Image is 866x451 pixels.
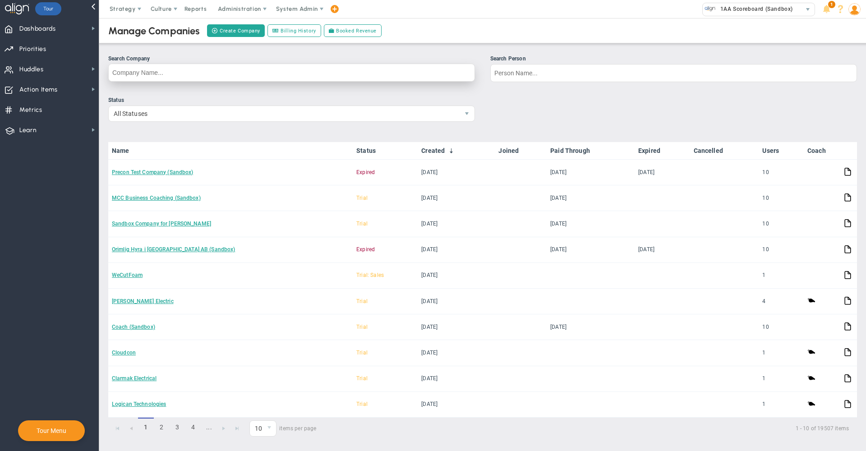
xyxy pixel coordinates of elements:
[848,3,861,15] img: 48978.Person.photo
[498,147,543,154] a: Joined
[418,237,495,263] td: [DATE]
[108,25,200,37] div: Manage Companies
[807,147,836,154] a: Coach
[418,392,495,418] td: [DATE]
[547,237,635,263] td: [DATE]
[19,60,44,79] span: Huddles
[112,298,174,304] a: [PERSON_NAME] Electric
[327,423,849,434] span: 1 - 10 of 19507 items
[459,106,474,121] span: select
[112,147,349,154] a: Name
[490,55,857,63] div: Search Person
[138,418,154,437] span: 1
[263,421,276,436] span: select
[356,147,414,154] a: Status
[828,1,835,8] span: 1
[356,272,384,278] span: Trial: Sales
[201,418,217,437] a: ...
[356,350,368,356] span: Trial
[759,289,804,314] td: 4
[110,5,136,12] span: Strategy
[19,80,58,99] span: Action Items
[759,340,804,366] td: 1
[759,160,804,185] td: 10
[250,421,263,436] span: 10
[547,160,635,185] td: [DATE]
[108,96,475,105] div: Status
[418,211,495,237] td: [DATE]
[418,160,495,185] td: [DATE]
[249,420,317,437] span: items per page
[762,147,800,154] a: Users
[356,246,375,253] span: Expired
[356,401,368,407] span: Trial
[694,147,755,154] a: Cancelled
[418,366,495,392] td: [DATE]
[108,55,475,63] div: Search Company
[550,147,631,154] a: Paid Through
[418,263,495,289] td: [DATE]
[635,160,690,185] td: [DATE]
[547,314,635,340] td: [DATE]
[267,24,321,37] a: Billing History
[324,24,382,37] a: Booked Revenue
[276,5,318,12] span: System Admin
[19,40,46,59] span: Priorities
[356,375,368,382] span: Trial
[759,392,804,418] td: 1
[638,147,686,154] a: Expired
[217,422,230,435] a: Go to the next page
[19,121,37,140] span: Learn
[249,420,276,437] span: 0
[112,401,166,407] a: Logican Technologies
[356,221,368,227] span: Trial
[112,272,143,278] a: WeCutFoam
[716,3,793,15] span: 1AA Scoreboard (Sandbox)
[154,418,170,437] a: 2
[490,64,857,82] input: Search Person
[112,195,201,201] a: MCC Business Coaching (Sandbox)
[218,5,261,12] span: Administration
[356,324,368,330] span: Trial
[418,185,495,211] td: [DATE]
[108,64,475,82] input: Search Company
[547,185,635,211] td: [DATE]
[705,3,716,14] img: 33626.Company.photo
[759,237,804,263] td: 10
[418,340,495,366] td: [DATE]
[109,106,459,121] span: All Statuses
[19,101,42,120] span: Metrics
[230,422,244,435] a: Go to the last page
[759,314,804,340] td: 10
[112,221,211,227] a: Sandbox Company for [PERSON_NAME]
[356,169,375,175] span: Expired
[185,418,201,437] a: 4
[112,375,157,382] a: Clarmak Electrical
[112,169,193,175] a: Precon Test Company (Sandbox)
[418,314,495,340] td: [DATE]
[802,3,815,16] span: select
[759,263,804,289] td: 1
[151,5,172,12] span: Culture
[418,289,495,314] td: [DATE]
[170,418,185,437] a: 3
[34,427,69,435] button: Tour Menu
[112,350,136,356] a: Cloudcon
[759,185,804,211] td: 10
[19,19,56,38] span: Dashboards
[759,211,804,237] td: 10
[635,237,690,263] td: [DATE]
[207,24,265,37] button: Create Company
[356,298,368,304] span: Trial
[112,324,155,330] a: Coach (Sandbox)
[547,211,635,237] td: [DATE]
[356,195,368,201] span: Trial
[112,246,235,253] a: Orimlig Hyra i [GEOGRAPHIC_DATA] AB (Sandbox)
[759,366,804,392] td: 1
[421,147,491,154] a: Created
